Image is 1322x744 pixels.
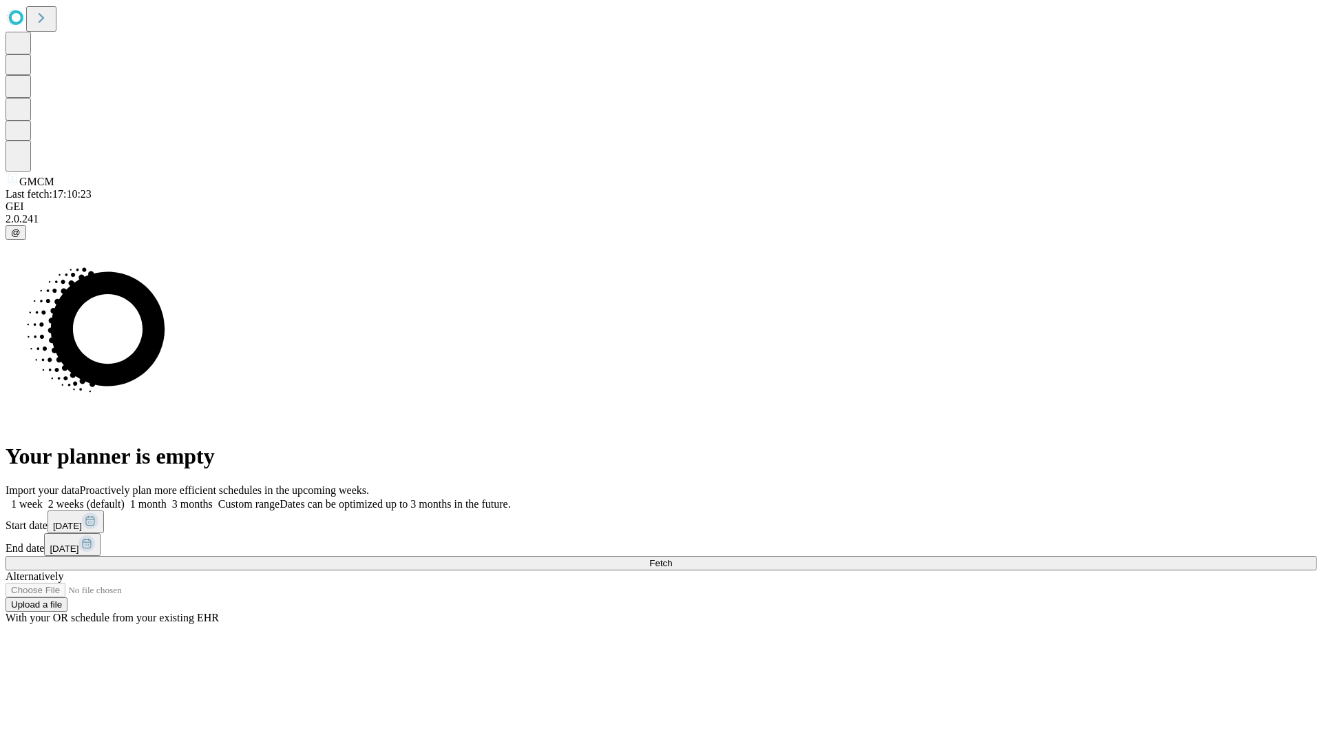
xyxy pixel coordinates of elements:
[48,498,125,510] span: 2 weeks (default)
[218,498,280,510] span: Custom range
[6,556,1316,570] button: Fetch
[649,558,672,568] span: Fetch
[80,484,369,496] span: Proactively plan more efficient schedules in the upcoming weeks.
[6,570,63,582] span: Alternatively
[6,444,1316,469] h1: Your planner is empty
[6,533,1316,556] div: End date
[280,498,510,510] span: Dates can be optimized up to 3 months in the future.
[6,612,219,623] span: With your OR schedule from your existing EHR
[6,597,67,612] button: Upload a file
[6,510,1316,533] div: Start date
[50,544,78,554] span: [DATE]
[11,498,43,510] span: 1 week
[53,521,82,531] span: [DATE]
[6,484,80,496] span: Import your data
[44,533,101,556] button: [DATE]
[6,200,1316,213] div: GEI
[6,225,26,240] button: @
[6,213,1316,225] div: 2.0.241
[48,510,104,533] button: [DATE]
[19,176,54,187] span: GMCM
[172,498,213,510] span: 3 months
[6,188,92,200] span: Last fetch: 17:10:23
[130,498,167,510] span: 1 month
[11,227,21,238] span: @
